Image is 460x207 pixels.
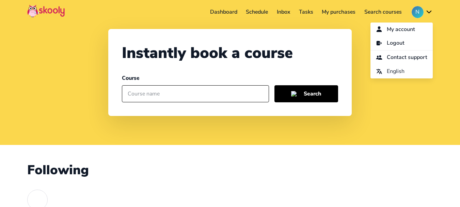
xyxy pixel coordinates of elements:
a: personMy account [370,23,433,36]
a: Schedule [242,6,273,17]
a: Tasks [295,6,318,17]
span: Logout [387,38,405,48]
ion-icon: people [376,54,382,61]
a: peopleContact support [370,50,433,64]
button: Nchevron down outline [412,6,433,18]
ion-icon: person [376,26,382,32]
img: Skooly [27,4,65,18]
ion-icon: language [376,68,382,75]
span: My account [387,25,415,34]
span: English [387,66,405,76]
ion-icon: log out [376,40,382,46]
button: languageEnglish [370,64,433,78]
button: Search [274,85,338,102]
img: search-outline.png [291,91,299,97]
a: Inbox [272,6,295,17]
div: Following [27,161,433,179]
a: Search courses [360,6,406,17]
a: My purchases [317,6,360,17]
div: Course [122,74,269,82]
input: Course name [122,85,269,102]
a: Dashboard [206,6,242,17]
div: Instantly book a course [122,43,338,63]
span: Contact support [387,53,427,62]
a: log outLogout [370,36,433,50]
